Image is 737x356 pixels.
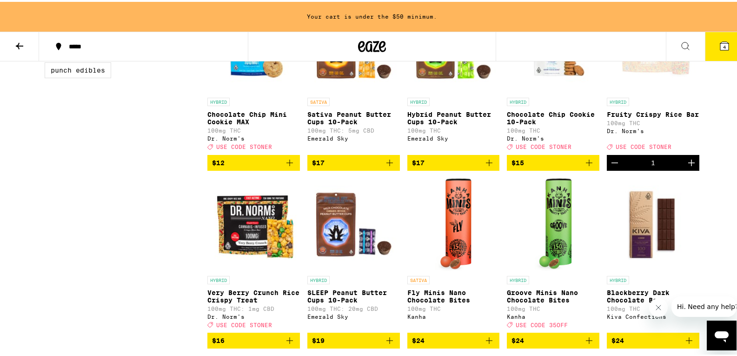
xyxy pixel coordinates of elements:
[651,157,655,165] div: 1
[207,331,300,347] button: Add to bag
[507,176,599,331] a: Open page for Groove Minis Nano Chocolate Bites from Kanha
[307,176,400,269] img: Emerald Sky - SLEEP Peanut Butter Cups 10-Pack
[407,274,430,282] p: SATIVA
[407,134,500,140] div: Emerald Sky
[671,295,737,315] iframe: Message from company
[407,331,500,347] button: Add to bag
[307,312,400,318] div: Emerald Sky
[207,134,300,140] div: Dr. Norm's
[511,335,524,343] span: $24
[212,335,225,343] span: $16
[6,7,67,14] span: Hi. Need any help?
[407,287,500,302] p: Fly Minis Nano Chocolate Bites
[407,109,500,124] p: Hybrid Peanut Butter Cups 10-Pack
[607,176,699,269] img: Kiva Confections - Blackberry Dark Chocolate Bar
[407,126,500,132] p: 100mg THC
[607,118,699,124] p: 100mg THC
[207,304,300,310] p: 100mg THC: 1mg CBD
[707,319,737,349] iframe: Button to launch messaging window
[507,274,529,282] p: HYBRID
[307,304,400,310] p: 100mg THC: 20mg CBD
[649,296,668,315] iframe: Close message
[307,126,400,132] p: 100mg THC: 5mg CBD
[535,176,572,269] img: Kanha - Groove Minis Nano Chocolate Bites
[607,312,699,318] div: Kiva Confections
[312,157,325,165] span: $17
[607,274,629,282] p: HYBRID
[207,109,300,124] p: Chocolate Chip Mini Cookie MAX
[507,304,599,310] p: 100mg THC
[412,335,425,343] span: $24
[507,126,599,132] p: 100mg THC
[307,287,400,302] p: SLEEP Peanut Butter Cups 10-Pack
[611,335,624,343] span: $24
[507,331,599,347] button: Add to bag
[216,320,272,326] span: USE CODE STONER
[207,96,230,104] p: HYBRID
[207,126,300,132] p: 100mg THC
[307,134,400,140] div: Emerald Sky
[307,153,400,169] button: Add to bag
[616,142,671,148] span: USE CODE STONER
[507,96,529,104] p: HYBRID
[607,153,623,169] button: Decrement
[412,157,425,165] span: $17
[207,287,300,302] p: Very Berry Crunch Rice Crispy Treat
[723,42,726,48] span: 4
[207,153,300,169] button: Add to bag
[607,126,699,132] div: Dr. Norm's
[207,312,300,318] div: Dr. Norm's
[435,176,471,269] img: Kanha - Fly Minis Nano Chocolate Bites
[511,157,524,165] span: $15
[607,287,699,302] p: Blackberry Dark Chocolate Bar
[507,134,599,140] div: Dr. Norm's
[307,109,400,124] p: Sativa Peanut Butter Cups 10-Pack
[307,274,330,282] p: HYBRID
[407,176,500,331] a: Open page for Fly Minis Nano Chocolate Bites from Kanha
[407,304,500,310] p: 100mg THC
[684,153,699,169] button: Increment
[507,153,599,169] button: Add to bag
[607,304,699,310] p: 100mg THC
[312,335,325,343] span: $19
[607,176,699,331] a: Open page for Blackberry Dark Chocolate Bar from Kiva Confections
[407,153,500,169] button: Add to bag
[507,312,599,318] div: Kanha
[607,96,629,104] p: HYBRID
[507,287,599,302] p: Groove Minis Nano Chocolate Bites
[207,176,300,331] a: Open page for Very Berry Crunch Rice Crispy Treat from Dr. Norm's
[216,142,272,148] span: USE CODE STONER
[516,142,571,148] span: USE CODE STONER
[207,176,300,269] img: Dr. Norm's - Very Berry Crunch Rice Crispy Treat
[307,331,400,347] button: Add to bag
[207,274,230,282] p: HYBRID
[407,96,430,104] p: HYBRID
[607,331,699,347] button: Add to bag
[212,157,225,165] span: $12
[307,96,330,104] p: SATIVA
[516,320,568,326] span: USE CODE 35OFF
[307,176,400,331] a: Open page for SLEEP Peanut Butter Cups 10-Pack from Emerald Sky
[45,60,111,76] label: Punch Edibles
[507,109,599,124] p: Chocolate Chip Cookie 10-Pack
[407,312,500,318] div: Kanha
[607,109,699,116] p: Fruity Crispy Rice Bar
